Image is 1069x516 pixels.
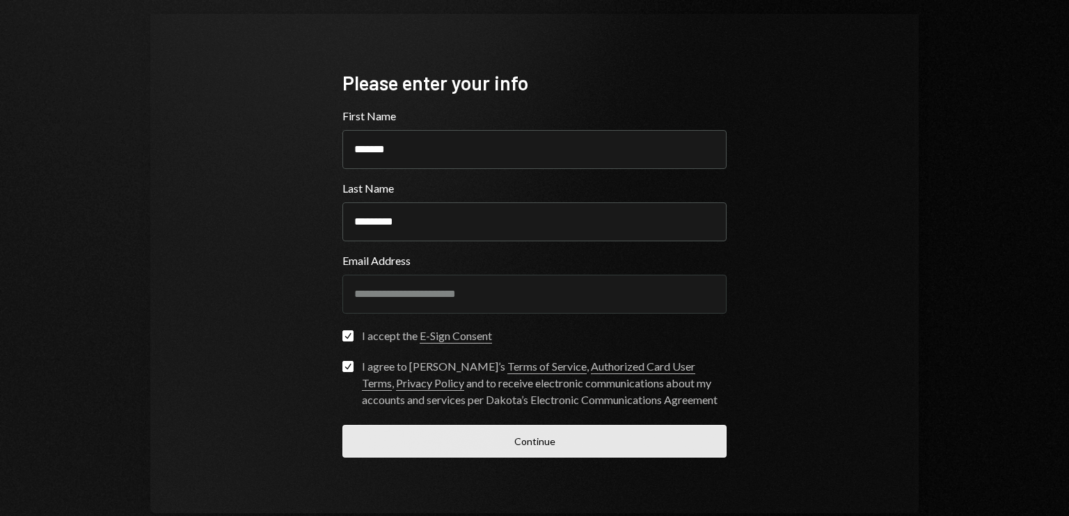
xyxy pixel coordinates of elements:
[362,328,492,344] div: I accept the
[420,329,492,344] a: E-Sign Consent
[342,180,727,197] label: Last Name
[342,330,354,341] button: I accept the E-Sign Consent
[507,360,587,374] a: Terms of Service
[342,361,354,372] button: I agree to [PERSON_NAME]’s Terms of Service, Authorized Card User Terms, Privacy Policy and to re...
[396,376,464,391] a: Privacy Policy
[342,70,727,97] div: Please enter your info
[342,425,727,458] button: Continue
[362,358,727,408] div: I agree to [PERSON_NAME]’s , , and to receive electronic communications about my accounts and ser...
[362,360,695,391] a: Authorized Card User Terms
[342,252,727,269] label: Email Address
[342,108,727,124] label: First Name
